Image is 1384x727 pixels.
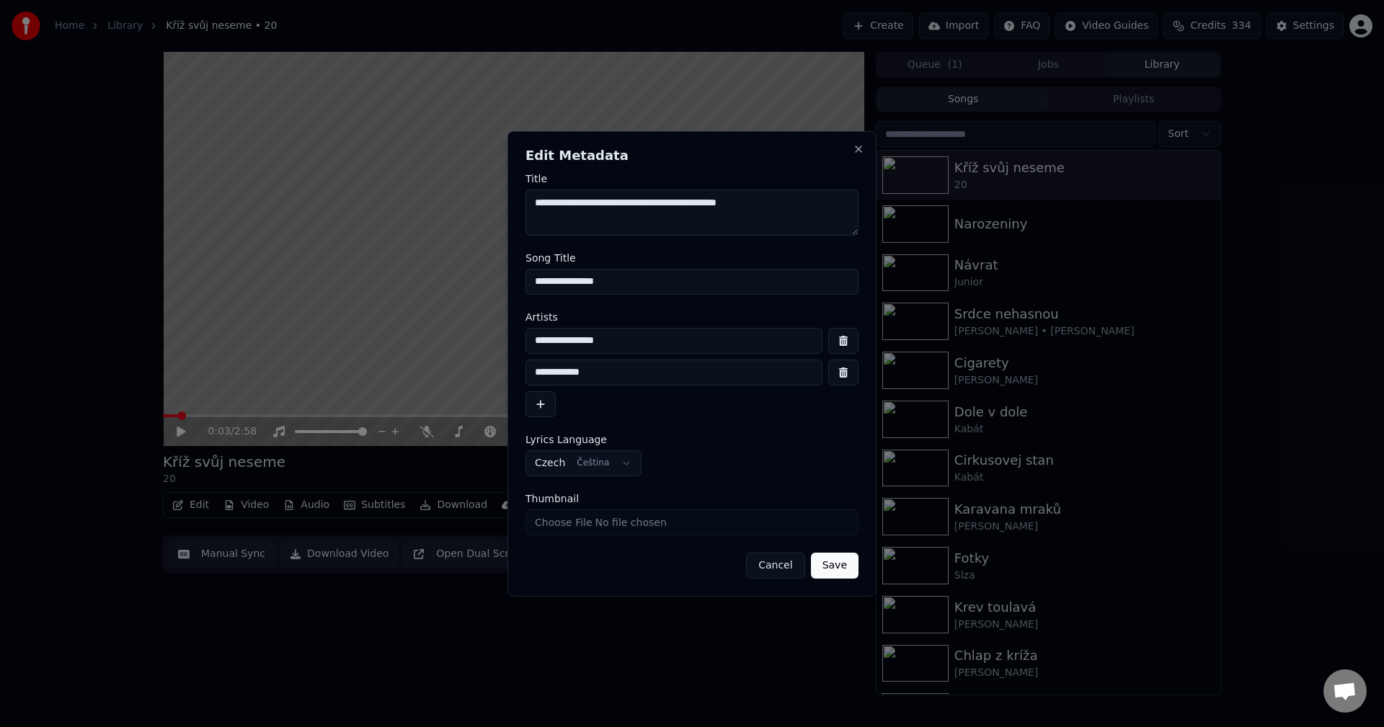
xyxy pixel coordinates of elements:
[525,174,859,184] label: Title
[746,553,804,579] button: Cancel
[525,312,859,322] label: Artists
[811,553,859,579] button: Save
[525,253,859,263] label: Song Title
[525,434,607,445] span: Lyrics Language
[525,149,859,162] h2: Edit Metadata
[525,494,579,504] span: Thumbnail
